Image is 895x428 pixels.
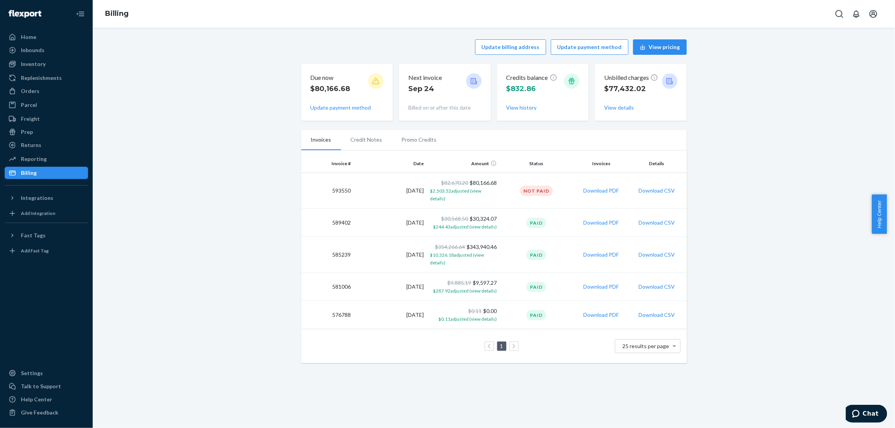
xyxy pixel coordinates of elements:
td: $9,597.27 [427,273,500,301]
div: Orders [21,87,39,95]
th: Status [500,154,573,173]
button: Help Center [872,195,887,234]
a: Freight [5,113,88,125]
button: View pricing [633,39,687,55]
td: 589402 [301,209,354,237]
button: Download PDF [584,251,619,259]
div: Help Center [21,396,52,403]
button: Fast Tags [5,229,88,242]
span: $832.86 [506,85,536,93]
button: Download CSV [639,311,675,319]
button: Open Search Box [832,6,847,22]
span: $354,266.64 [435,244,465,250]
a: Orders [5,85,88,97]
button: Update payment method [551,39,628,55]
button: $287.92adjusted (view details) [433,287,497,294]
p: Next invoice [408,73,442,82]
div: Inventory [21,60,46,68]
div: Prep [21,128,33,136]
button: Download PDF [584,219,619,227]
td: $80,166.68 [427,173,500,209]
a: Replenishments [5,72,88,84]
span: $287.92 adjusted (view details) [433,288,497,294]
iframe: Opens a widget where you can chat to one of our agents [846,405,887,424]
a: Reporting [5,153,88,165]
div: Replenishments [21,74,62,82]
div: Paid [526,250,546,260]
button: $244.43adjusted (view details) [433,223,497,230]
button: Integrations [5,192,88,204]
a: Billing [105,9,129,18]
div: Paid [526,218,546,228]
p: Unbilled charges [604,73,658,82]
td: [DATE] [354,173,427,209]
div: Integrations [21,194,53,202]
a: Page 1 is your current page [499,343,505,349]
button: Talk to Support [5,380,88,392]
li: Credit Notes [341,130,392,149]
span: $0.11 adjusted (view details) [438,316,497,322]
div: Returns [21,141,41,149]
li: Invoices [301,130,341,150]
button: $10,326.18adjusted (view details) [430,251,497,266]
button: Download PDF [584,311,619,319]
td: $343,940.46 [427,237,500,273]
button: Download PDF [584,283,619,291]
th: Invoice # [301,154,354,173]
a: Help Center [5,393,88,406]
td: [DATE] [354,273,427,301]
div: Add Fast Tag [21,247,49,254]
a: Prep [5,126,88,138]
td: $30,324.07 [427,209,500,237]
td: 581006 [301,273,354,301]
th: Details [630,154,686,173]
button: Open notifications [849,6,864,22]
p: Billed on or after this date [408,104,482,112]
li: Promo Credits [392,130,447,149]
span: $82,670.20 [441,179,468,186]
a: Add Integration [5,207,88,220]
div: Freight [21,115,40,123]
a: Inventory [5,58,88,70]
div: Home [21,33,36,41]
a: Settings [5,367,88,379]
div: Paid [526,282,546,292]
button: Open account menu [866,6,881,22]
div: Give Feedback [21,409,58,416]
button: View details [604,104,634,112]
button: Download PDF [584,187,619,195]
span: $0.11 [468,308,482,314]
p: $80,166.68 [311,84,350,94]
p: $77,432.02 [604,84,658,94]
button: Close Navigation [73,6,88,22]
ol: breadcrumbs [99,3,135,25]
span: $2,503.52 adjusted (view details) [430,188,481,201]
div: Talk to Support [21,382,61,390]
span: $9,885.19 [447,279,471,286]
button: Download CSV [639,251,675,259]
th: Date [354,154,427,173]
td: 593550 [301,173,354,209]
td: [DATE] [354,237,427,273]
a: Home [5,31,88,43]
a: Billing [5,167,88,179]
img: Flexport logo [8,10,41,18]
button: $2,503.52adjusted (view details) [430,187,497,202]
td: [DATE] [354,209,427,237]
th: Invoices [573,154,630,173]
div: Add Integration [21,210,55,217]
button: Update payment method [311,104,371,112]
span: $244.43 adjusted (view details) [433,224,497,230]
td: 585239 [301,237,354,273]
button: Download CSV [639,187,675,195]
p: Sep 24 [408,84,442,94]
td: [DATE] [354,301,427,329]
a: Add Fast Tag [5,245,88,257]
button: View history [506,104,537,112]
button: Give Feedback [5,406,88,419]
span: 25 results per page [622,343,669,349]
a: Inbounds [5,44,88,56]
div: Not Paid [520,186,553,196]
